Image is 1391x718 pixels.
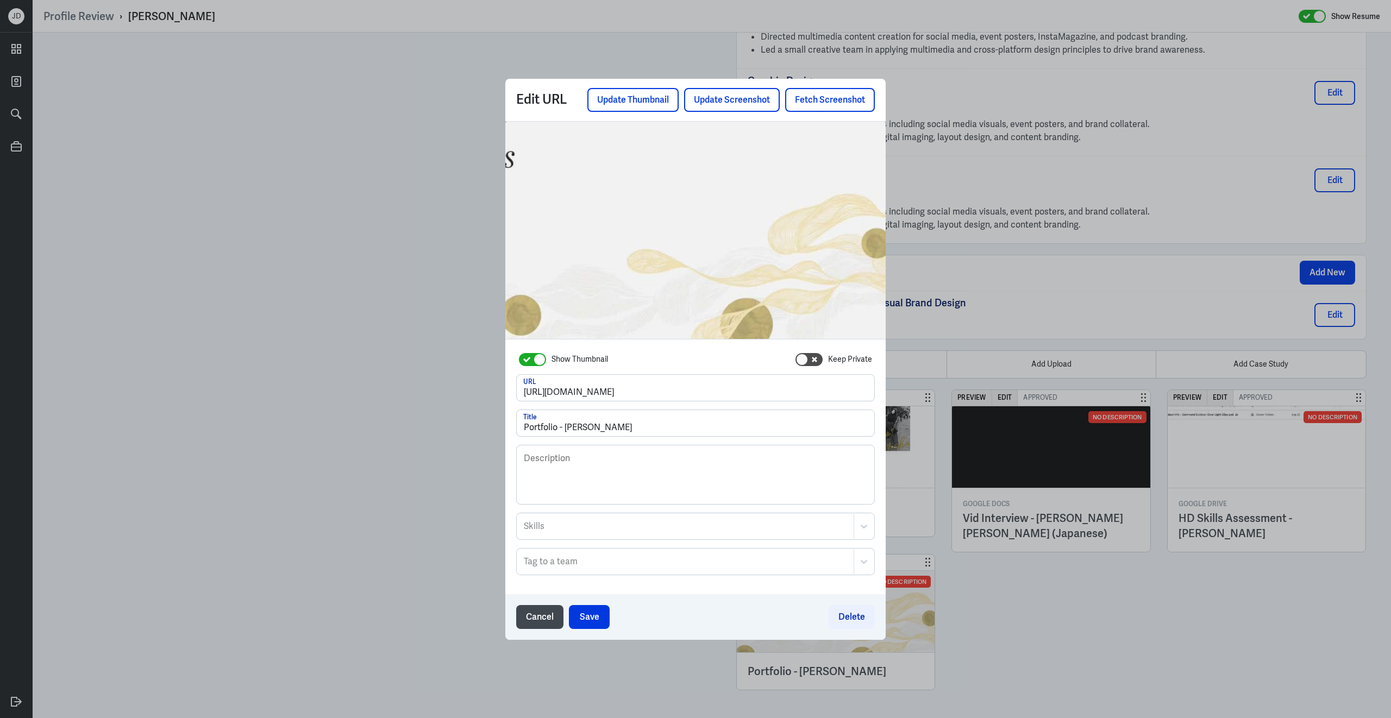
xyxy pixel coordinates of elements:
[587,88,679,112] button: Update Thumbnail
[516,605,563,629] button: Cancel
[828,354,872,365] label: Keep Private
[517,375,874,401] input: URL
[552,354,608,365] label: Show Thumbnail
[829,605,875,629] button: Delete
[517,410,874,436] input: Title
[684,88,780,112] button: Update Screenshot
[505,122,886,339] img: Portfolio - Ericha S.
[785,88,875,112] button: Fetch Screenshot
[569,605,610,629] button: Save
[516,88,587,112] p: Edit URL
